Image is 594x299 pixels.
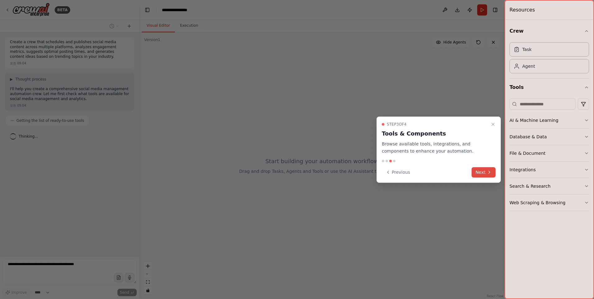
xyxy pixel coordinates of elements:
[143,6,152,14] button: Hide left sidebar
[472,167,496,177] button: Next
[382,129,488,138] h3: Tools & Components
[489,121,497,128] button: Close walkthrough
[382,140,488,155] p: Browse available tools, integrations, and components to enhance your automation.
[387,122,407,127] span: Step 3 of 4
[382,167,414,177] button: Previous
